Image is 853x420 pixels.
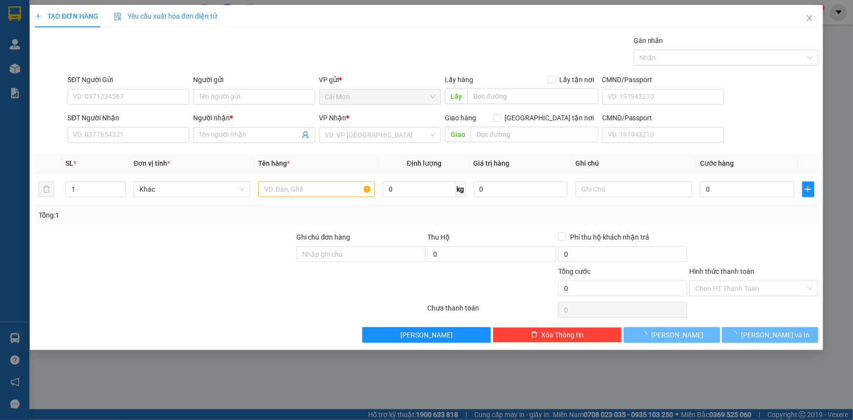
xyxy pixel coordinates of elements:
[258,181,375,197] input: VD: Bàn, Ghế
[35,13,42,20] span: plus
[445,114,476,122] span: Giao hàng
[556,74,598,85] span: Lấy tận nơi
[139,182,244,197] span: Khác
[319,74,441,85] div: VP gửi
[531,331,538,339] span: delete
[114,189,125,197] span: Decrease Value
[117,183,123,189] span: up
[302,131,309,139] span: user-add
[575,181,692,197] input: Ghi Chú
[39,210,329,221] div: Tổng: 1
[700,159,734,167] span: Cước hàng
[796,5,823,32] button: Close
[297,246,426,262] input: Ghi chú đơn hàng
[67,112,189,123] div: SĐT Người Nhận
[471,127,598,142] input: Dọc đường
[722,327,818,343] button: [PERSON_NAME] và In
[456,181,466,197] span: kg
[445,76,473,84] span: Lấy hàng
[117,190,123,196] span: down
[634,37,663,44] label: Gán nhãn
[558,267,591,275] span: Tổng cước
[133,159,170,167] span: Đơn vị tính
[474,181,568,197] input: 0
[501,112,598,123] span: [GEOGRAPHIC_DATA] tận nơi
[427,233,450,241] span: Thu Hộ
[39,181,54,197] button: delete
[474,159,510,167] span: Giá trị hàng
[806,14,813,22] span: close
[602,74,724,85] div: CMND/Passport
[193,74,315,85] div: Người gửi
[325,89,435,104] span: Cái Mơn
[114,182,125,189] span: Increase Value
[566,232,653,243] span: Phí thu hộ khách nhận trả
[319,114,347,122] span: VP Nhận
[640,331,651,338] span: loading
[542,330,584,340] span: Xóa Thông tin
[114,13,122,21] img: icon
[400,330,453,340] span: [PERSON_NAME]
[407,159,441,167] span: Định lượng
[493,327,622,343] button: deleteXóa Thông tin
[362,327,491,343] button: [PERSON_NAME]
[67,74,189,85] div: SĐT Người Gửi
[445,127,471,142] span: Giao
[427,303,558,320] div: Chưa thanh toán
[602,112,724,123] div: CMND/Passport
[258,159,290,167] span: Tên hàng
[114,12,217,20] span: Yêu cầu xuất hóa đơn điện tử
[193,112,315,123] div: Người nhận
[35,12,98,20] span: TẠO ĐƠN HÀNG
[445,88,467,104] span: Lấy
[742,330,810,340] span: [PERSON_NAME] và In
[297,233,350,241] label: Ghi chú đơn hàng
[651,330,703,340] span: [PERSON_NAME]
[624,327,720,343] button: [PERSON_NAME]
[731,331,742,338] span: loading
[689,267,754,275] label: Hình thức thanh toán
[802,181,814,197] button: plus
[571,154,696,173] th: Ghi chú
[467,88,598,104] input: Dọc đường
[66,159,73,167] span: SL
[803,185,814,193] span: plus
